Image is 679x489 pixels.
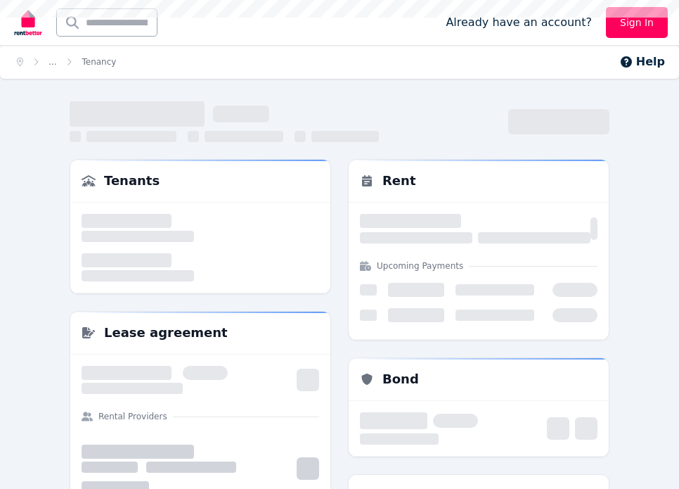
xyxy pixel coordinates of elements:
[48,56,56,68] span: ...
[382,171,416,191] h3: Rent
[11,5,45,40] img: RentBetter
[98,411,167,422] h4: Rental Providers
[104,323,228,343] h3: Lease agreement
[82,57,116,67] a: Tenancy
[377,260,463,272] h4: Upcoming Payments
[382,369,419,389] h3: Bond
[606,7,668,38] a: Sign In
[446,14,592,31] span: Already have an account?
[619,53,665,70] button: Help
[104,171,160,191] h3: Tenants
